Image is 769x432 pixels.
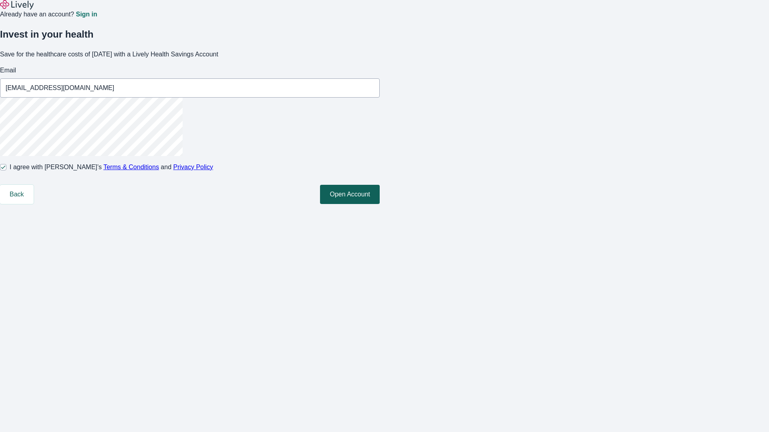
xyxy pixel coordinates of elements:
[76,11,97,18] a: Sign in
[103,164,159,170] a: Terms & Conditions
[10,162,213,172] span: I agree with [PERSON_NAME]’s and
[173,164,213,170] a: Privacy Policy
[320,185,380,204] button: Open Account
